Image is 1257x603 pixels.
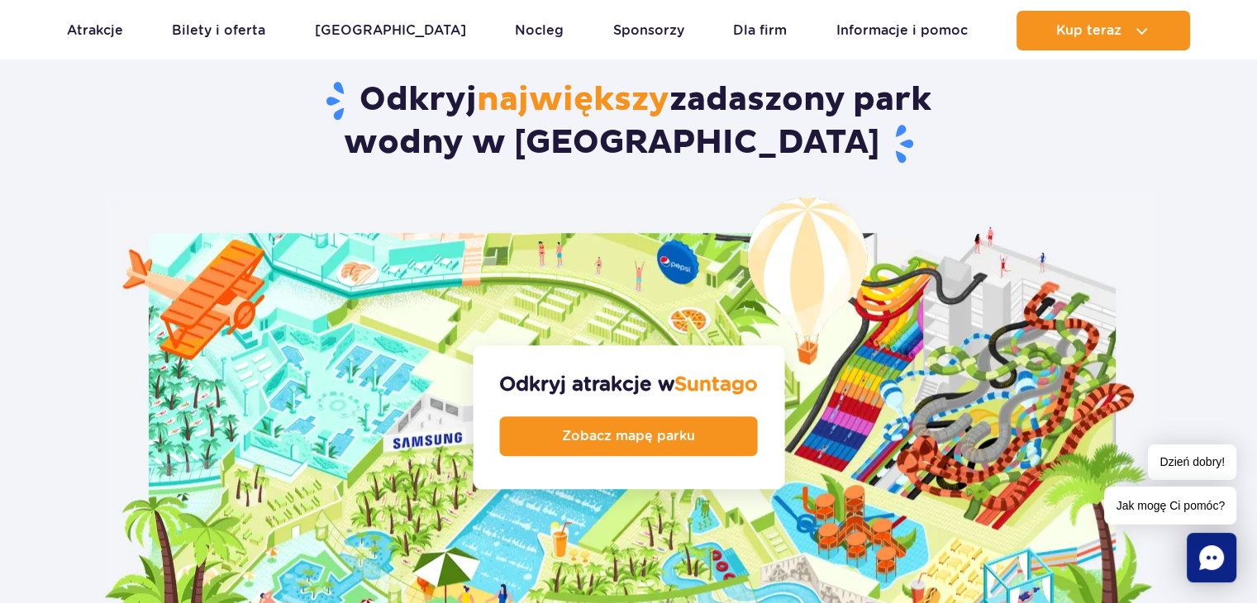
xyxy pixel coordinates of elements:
a: [GEOGRAPHIC_DATA] [315,11,466,50]
h2: Odkryj zadaszony park wodny w [GEOGRAPHIC_DATA] [102,79,1156,165]
a: Dla firm [733,11,787,50]
button: Kup teraz [1017,11,1190,50]
a: Sponsorzy [613,11,684,50]
span: Jak mogę Ci pomóc? [1104,487,1236,525]
a: Bilety i oferta [172,11,265,50]
span: Kup teraz [1056,23,1121,38]
span: największy [477,79,669,121]
strong: Odkryj atrakcje w [499,372,758,396]
span: Zobacz mapę parku [562,430,695,443]
span: Dzień dobry! [1148,444,1236,480]
span: Suntago [674,372,758,396]
a: Nocleg [515,11,564,50]
a: Atrakcje [67,11,123,50]
a: Informacje i pomoc [836,11,968,50]
a: Zobacz mapę parku [500,416,758,456]
div: Chat [1187,533,1236,582]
